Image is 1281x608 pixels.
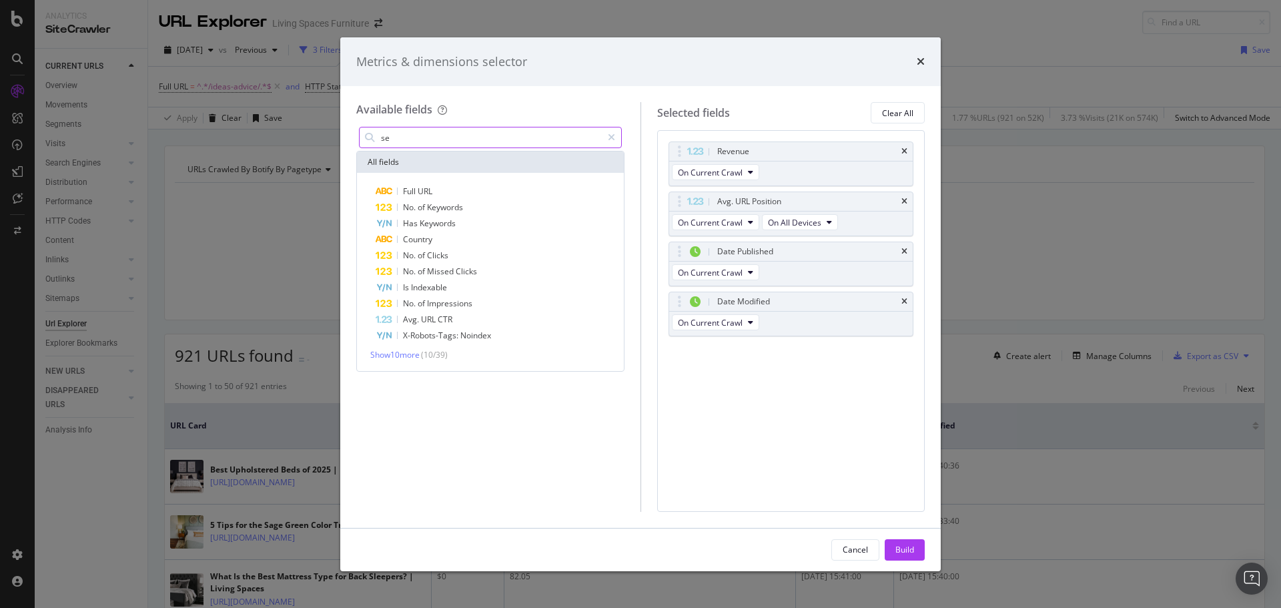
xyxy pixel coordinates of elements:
[460,330,491,341] span: Noindex
[403,314,421,325] span: Avg.
[885,539,925,561] button: Build
[427,202,463,213] span: Keywords
[762,214,838,230] button: On All Devices
[678,167,743,178] span: On Current Crawl
[403,298,418,309] span: No.
[356,53,527,71] div: Metrics & dimensions selector
[427,250,448,261] span: Clicks
[657,105,730,121] div: Selected fields
[672,314,759,330] button: On Current Crawl
[403,218,420,229] span: Has
[669,192,914,236] div: Avg. URL PositiontimesOn Current CrawlOn All Devices
[418,266,427,277] span: of
[672,264,759,280] button: On Current Crawl
[672,214,759,230] button: On Current Crawl
[717,145,749,158] div: Revenue
[380,127,602,147] input: Search by field name
[901,147,907,156] div: times
[678,217,743,228] span: On Current Crawl
[356,102,432,117] div: Available fields
[768,217,821,228] span: On All Devices
[403,330,460,341] span: X-Robots-Tags:
[421,314,438,325] span: URL
[843,544,868,555] div: Cancel
[411,282,447,293] span: Indexable
[456,266,477,277] span: Clicks
[678,317,743,328] span: On Current Crawl
[717,295,770,308] div: Date Modified
[403,266,418,277] span: No.
[403,250,418,261] span: No.
[717,245,773,258] div: Date Published
[917,53,925,71] div: times
[882,107,913,119] div: Clear All
[438,314,452,325] span: CTR
[901,298,907,306] div: times
[669,292,914,336] div: Date ModifiedtimesOn Current Crawl
[403,186,418,197] span: Full
[403,202,418,213] span: No.
[420,218,456,229] span: Keywords
[340,37,941,571] div: modal
[669,141,914,186] div: RevenuetimesOn Current Crawl
[427,266,456,277] span: Missed
[871,102,925,123] button: Clear All
[895,544,914,555] div: Build
[418,202,427,213] span: of
[672,164,759,180] button: On Current Crawl
[669,242,914,286] div: Date PublishedtimesOn Current Crawl
[717,195,781,208] div: Avg. URL Position
[678,267,743,278] span: On Current Crawl
[357,151,624,173] div: All fields
[418,298,427,309] span: of
[421,349,448,360] span: ( 10 / 39 )
[418,186,432,197] span: URL
[403,234,432,245] span: Country
[370,349,420,360] span: Show 10 more
[1236,563,1268,595] div: Open Intercom Messenger
[901,198,907,206] div: times
[427,298,472,309] span: Impressions
[418,250,427,261] span: of
[403,282,411,293] span: Is
[901,248,907,256] div: times
[831,539,879,561] button: Cancel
